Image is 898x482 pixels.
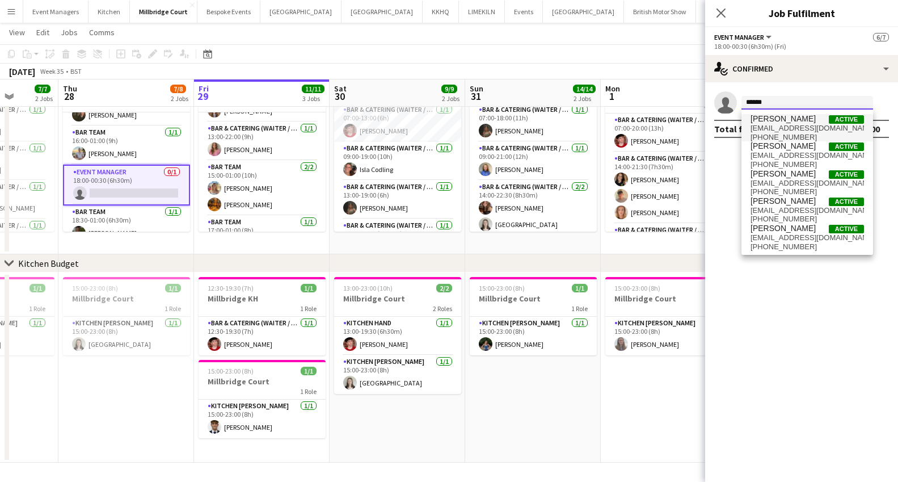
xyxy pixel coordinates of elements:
span: 15:00-23:00 (8h) [72,284,118,292]
h3: Millbridge KH [199,294,326,304]
button: Millbridge Court [130,1,197,23]
app-card-role: Bar & Catering (Waiter / waitress)1/114:00-21:30 (7h30m) [334,219,461,258]
app-job-card: 15:00-23:00 (8h)1/1Millbridge Court1 RoleKitchen [PERSON_NAME]1/115:00-23:00 (8h)[PERSON_NAME] [605,277,732,355]
app-job-card: 07:00-01:00 (18h) (Mon)13/13Millbridge Court7 RolesBar & Catering (Waiter / waitress)1/107:00-18:... [470,64,597,232]
span: 1 [604,90,620,103]
button: Morden Hall [696,1,750,23]
span: Mon [605,83,620,94]
app-card-role: Bar Team1/118:30-01:00 (6h30m)[PERSON_NAME] [63,206,190,244]
app-job-card: 12:30-19:30 (7h)1/1Millbridge KH1 RoleBar & Catering (Waiter / waitress)1/112:30-19:30 (7h)[PERSO... [199,277,326,355]
h3: Millbridge Court [199,376,326,387]
span: Jemima Barfoot [751,114,816,124]
app-card-role: Kitchen [PERSON_NAME]1/115:00-23:00 (8h)[PERSON_NAME] [605,317,732,355]
app-card-role: Kitchen Hand1/113:00-19:30 (6h30m)[PERSON_NAME] [334,317,461,355]
span: 14/14 [573,85,596,93]
div: Kitchen Budget [18,258,79,269]
button: Bespoke Events [197,1,260,23]
span: 7/7 [35,85,50,93]
div: [DATE] [9,66,35,77]
span: 1 Role [300,387,317,396]
span: 15:00-23:00 (8h) [208,367,254,375]
span: 15:00-23:00 (8h) [614,284,660,292]
span: Active [829,225,864,233]
app-card-role: Event Manager0/118:00-00:30 (6h30m) [63,165,190,206]
button: KKHQ [423,1,459,23]
div: 2 Jobs [171,94,188,103]
app-job-card: Updated07:00-01:00 (18h) (Fri)6/7Millbridge Court7 Roles14:00-21:00 (7h)[PERSON_NAME]Bar & Cateri... [63,64,190,232]
app-job-card: 15:00-23:00 (8h)1/1Millbridge Court1 RoleKitchen [PERSON_NAME]1/115:00-23:00 (8h)[PERSON_NAME] [199,360,326,438]
span: Jobs [61,27,78,37]
span: 2 Roles [433,304,452,313]
span: 1/1 [29,284,45,292]
span: Active [829,142,864,151]
span: 2/2 [436,284,452,292]
button: Kitchen [88,1,130,23]
button: [GEOGRAPHIC_DATA] [342,1,423,23]
app-job-card: 07:00-22:00 (15h)5/5Millbridge Court - Rehearsal Dinner3 RolesBar & Catering (Waiter / waitress)1... [605,64,732,232]
span: Sat [334,83,347,94]
span: 30 [332,90,347,103]
div: 2 Jobs [574,94,595,103]
a: Jobs [56,25,82,40]
span: 11/11 [302,85,324,93]
span: 9/9 [441,85,457,93]
div: In progress07:00-01:00 (18h) (Sat)9/9Millbridge Court7 RolesBar & Catering (Waiter / waitress)2/2... [199,64,326,232]
div: 18:00-00:30 (6h30m) (Fri) [714,42,889,51]
span: 1/1 [301,284,317,292]
app-card-role: Bar & Catering (Waiter / waitress)1/113:00-22:00 (9h)[PERSON_NAME] [199,122,326,161]
app-card-role: Kitchen [PERSON_NAME]1/115:00-23:00 (8h)[GEOGRAPHIC_DATA] [63,317,190,355]
span: Jemima Hart [751,224,816,233]
span: Fri [199,83,209,94]
span: jemimahart04@icloud.com [751,233,864,242]
button: LIMEKILN [459,1,505,23]
span: 29 [197,90,209,103]
h3: Millbridge Court [605,294,732,304]
div: 07:00-01:00 (18h) (Sun)7/7Millbridge Court7 RolesBar & Catering (Waiter / waitress)1/107:00-13:00... [334,64,461,232]
span: 7/8 [170,85,186,93]
app-card-role: Bar Team2/215:00-01:00 (10h)[PERSON_NAME][PERSON_NAME] [199,161,326,216]
button: [GEOGRAPHIC_DATA] [543,1,624,23]
button: Event Managers [23,1,88,23]
span: 1 Role [300,304,317,313]
span: 31 [468,90,483,103]
button: Event Manager [714,33,773,41]
span: 28 [61,90,77,103]
app-card-role: Bar Team1/116:00-01:00 (9h)[PERSON_NAME] [63,126,190,165]
app-card-role: Bar & Catering (Waiter / waitress)1/109:00-19:00 (10h)Isla Codling [334,142,461,181]
div: 2 Jobs [35,94,53,103]
app-card-role: Bar & Catering (Waiter / waitress)1/109:00-21:00 (12h)[PERSON_NAME] [470,142,597,181]
span: jemimahollybowen@gmail.com [751,179,864,188]
app-job-card: 15:00-23:00 (8h)1/1Millbridge Court1 RoleKitchen [PERSON_NAME]1/115:00-23:00 (8h)[PERSON_NAME] [470,277,597,355]
span: 1 Role [29,304,45,313]
app-job-card: 15:00-23:00 (8h)1/1Millbridge Court1 RoleKitchen [PERSON_NAME]1/115:00-23:00 (8h)[GEOGRAPHIC_DATA] [63,277,190,355]
app-card-role: Bar & Catering (Waiter / waitress)1/113:00-19:00 (6h)[PERSON_NAME] [334,181,461,219]
app-card-role: Bar & Catering (Waiter / waitress)1/107:00-13:00 (6h)[PERSON_NAME] [334,103,461,142]
span: 12:30-19:30 (7h) [208,284,254,292]
span: +447702095030 [751,160,864,169]
span: 1 Role [571,304,588,313]
div: Total fee [714,123,753,135]
span: 1 Role [165,304,181,313]
span: Jemima Frost [751,196,816,206]
div: Confirmed [705,55,898,82]
span: frostjemima@gmail.com [751,206,864,215]
app-job-card: 13:00-23:00 (10h)2/2Millbridge Court2 RolesKitchen Hand1/113:00-19:30 (6h30m)[PERSON_NAME]Kitchen... [334,277,461,394]
span: View [9,27,25,37]
button: [GEOGRAPHIC_DATA] [260,1,342,23]
span: 1/1 [301,367,317,375]
div: 2 Jobs [442,94,459,103]
a: View [5,25,29,40]
span: +447584172947 [751,133,864,142]
h3: Job Fulfilment [705,6,898,20]
span: mimarose@hotmail.co.uk [751,151,864,160]
div: 3 Jobs [302,94,324,103]
span: 1/1 [165,284,181,292]
span: 15:00-23:00 (8h) [479,284,525,292]
span: Active [829,170,864,179]
span: Active [829,115,864,124]
span: Jemima Batchelor [751,141,816,151]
